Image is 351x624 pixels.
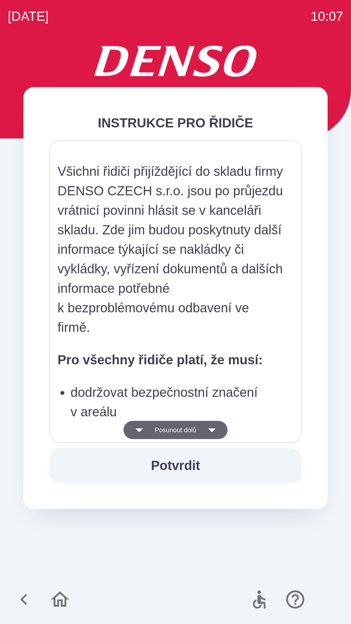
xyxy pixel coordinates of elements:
[23,45,328,77] img: Logo
[320,591,338,608] img: cs flag
[58,353,263,367] strong: Pro všechny řidiče platí, že musí:
[311,6,343,26] p: 10:07
[49,448,302,483] button: Potvrdit
[8,6,49,26] p: [DATE]
[123,421,227,439] button: Posunout dolů
[49,113,302,133] div: INSTRUKCE PRO ŘIDIČE
[58,162,284,337] p: Všichni řidiči přijíždějící do skladu firmy DENSO CZECH s.r.o. jsou po průjezdu vrátnicí povinni ...
[71,383,284,422] p: dodržovat bezpečnostní značení v areálu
